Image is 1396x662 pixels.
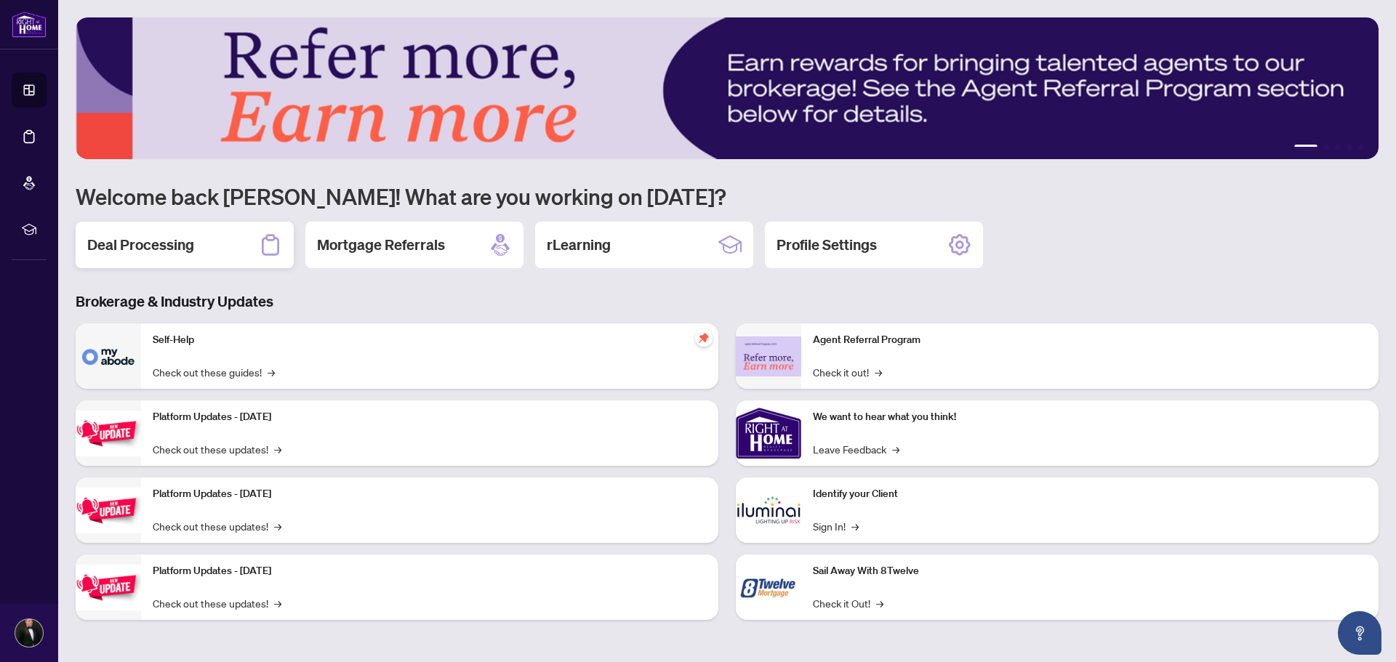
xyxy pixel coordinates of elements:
[76,291,1379,312] h3: Brokerage & Industry Updates
[76,488,141,533] img: Platform Updates - July 8, 2025
[274,595,281,611] span: →
[268,364,275,380] span: →
[76,182,1379,210] h1: Welcome back [PERSON_NAME]! What are you working on [DATE]?
[76,17,1379,159] img: Slide 0
[87,235,194,255] h2: Deal Processing
[1358,145,1364,150] button: 5
[813,563,1367,579] p: Sail Away With 8Twelve
[777,235,877,255] h2: Profile Settings
[153,332,707,348] p: Self-Help
[153,486,707,502] p: Platform Updates - [DATE]
[851,518,859,534] span: →
[76,565,141,610] img: Platform Updates - June 23, 2025
[736,477,801,543] img: Identify your Client
[153,595,281,611] a: Check out these updates!→
[813,409,1367,425] p: We want to hear what you think!
[274,518,281,534] span: →
[547,235,611,255] h2: rLearning
[813,441,899,457] a: Leave Feedback→
[875,364,882,380] span: →
[813,364,882,380] a: Check it out!→
[15,619,43,647] img: Profile Icon
[1323,145,1329,150] button: 2
[1294,145,1317,150] button: 1
[153,518,281,534] a: Check out these updates!→
[736,400,801,466] img: We want to hear what you think!
[813,595,883,611] a: Check it Out!→
[153,563,707,579] p: Platform Updates - [DATE]
[736,554,801,620] img: Sail Away With 8Twelve
[153,409,707,425] p: Platform Updates - [DATE]
[1335,145,1341,150] button: 3
[76,411,141,456] img: Platform Updates - July 21, 2025
[1347,145,1352,150] button: 4
[153,364,275,380] a: Check out these guides!→
[736,336,801,376] img: Agent Referral Program
[153,441,281,457] a: Check out these updates!→
[813,486,1367,502] p: Identify your Client
[317,235,445,255] h2: Mortgage Referrals
[12,11,47,38] img: logo
[1338,611,1381,655] button: Open asap
[76,323,141,389] img: Self-Help
[813,518,859,534] a: Sign In!→
[813,332,1367,348] p: Agent Referral Program
[274,441,281,457] span: →
[892,441,899,457] span: →
[695,329,713,347] span: pushpin
[876,595,883,611] span: →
